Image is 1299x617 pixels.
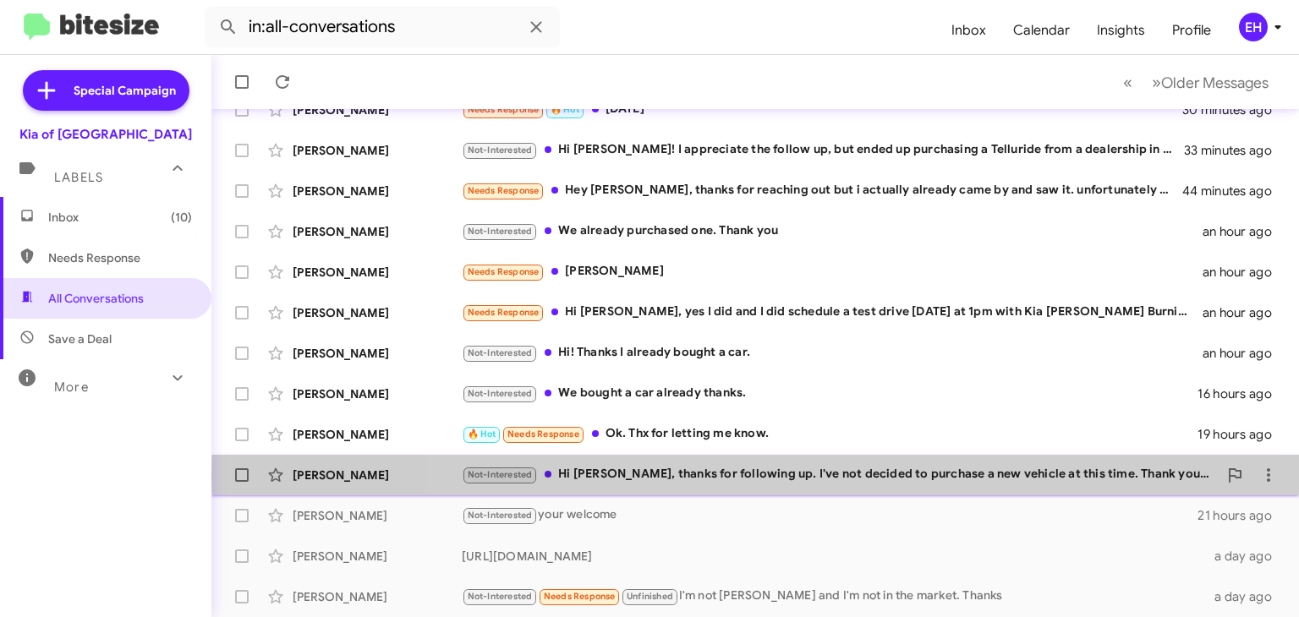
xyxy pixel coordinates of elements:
div: We bought a car already thanks. [462,384,1198,403]
input: Search [205,7,560,47]
div: EH [1239,13,1268,41]
span: Unfinished [627,591,673,602]
span: Needs Response [544,591,616,602]
button: EH [1225,13,1280,41]
span: 🔥 Hot [551,104,579,115]
div: 21 hours ago [1198,507,1285,524]
span: Needs Response [468,266,540,277]
button: Next [1142,65,1279,100]
span: Older Messages [1161,74,1269,92]
a: Profile [1159,6,1225,55]
div: We already purchased one. Thank you [462,221,1203,241]
div: Hi [PERSON_NAME]! I appreciate the follow up, but ended up purchasing a Telluride from a dealersh... [462,140,1184,160]
a: Calendar [1000,6,1083,55]
div: 30 minutes ago [1184,101,1285,118]
div: 33 minutes ago [1184,142,1285,159]
div: an hour ago [1203,345,1285,362]
span: Not-Interested [468,347,533,358]
div: 44 minutes ago [1184,183,1285,199]
div: Hey [PERSON_NAME], thanks for reaching out but i actually already came by and saw it. unfortunate... [462,181,1184,200]
div: an hour ago [1203,223,1285,240]
div: [DATE] [462,100,1184,119]
nav: Page navigation example [1114,65,1279,100]
div: I'm not [PERSON_NAME] and I'm not in the market. Thanks [462,587,1210,606]
span: Not-Interested [468,388,533,399]
span: Needs Response [468,185,540,196]
div: a day ago [1210,588,1285,605]
span: Not-Interested [468,469,533,480]
div: [URL][DOMAIN_NAME] [462,548,1210,565]
span: Not-Interested [468,145,533,156]
span: 🔥 Hot [468,429,496,440]
div: 19 hours ago [1198,426,1285,443]
div: a day ago [1210,548,1285,565]
span: Needs Response [507,429,579,440]
a: Insights [1083,6,1159,55]
div: Hi [PERSON_NAME], yes I did and I did schedule a test drive [DATE] at 1pm with Kia [PERSON_NAME] ... [462,303,1203,322]
div: Ok. Thx for letting me know. [462,424,1198,444]
div: your welcome [462,505,1198,525]
button: Previous [1113,65,1143,100]
span: Needs Response [468,307,540,318]
div: an hour ago [1203,304,1285,321]
span: « [1123,72,1132,93]
div: an hour ago [1203,264,1285,281]
div: [PERSON_NAME] [462,262,1203,281]
span: Not-Interested [468,591,533,602]
div: 16 hours ago [1198,385,1285,402]
div: Hi! Thanks I already bought a car. [462,343,1203,363]
span: Needs Response [468,104,540,115]
a: Inbox [938,6,1000,55]
span: Not-Interested [468,510,533,521]
div: Hi [PERSON_NAME], thanks for following up. I've not decided to purchase a new vehicle at this tim... [462,465,1218,484]
span: Not-Interested [468,226,533,237]
span: » [1152,72,1161,93]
